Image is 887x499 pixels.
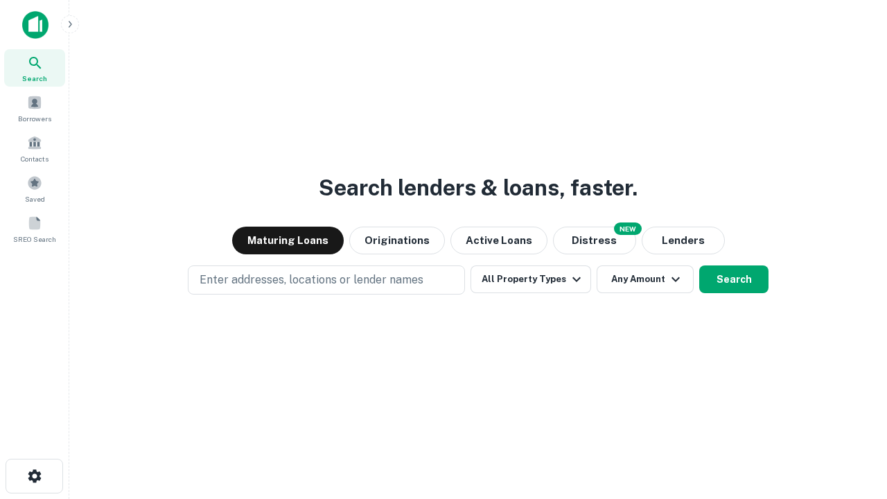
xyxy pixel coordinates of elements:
[21,153,49,164] span: Contacts
[699,265,769,293] button: Search
[4,210,65,247] a: SREO Search
[13,234,56,245] span: SREO Search
[614,222,642,235] div: NEW
[4,130,65,167] a: Contacts
[18,113,51,124] span: Borrowers
[450,227,547,254] button: Active Loans
[349,227,445,254] button: Originations
[818,388,887,455] iframe: Chat Widget
[319,171,638,204] h3: Search lenders & loans, faster.
[597,265,694,293] button: Any Amount
[4,49,65,87] a: Search
[25,193,45,204] span: Saved
[553,227,636,254] button: Search distressed loans with lien and other non-mortgage details.
[232,227,344,254] button: Maturing Loans
[188,265,465,295] button: Enter addresses, locations or lender names
[4,89,65,127] a: Borrowers
[200,272,423,288] p: Enter addresses, locations or lender names
[22,11,49,39] img: capitalize-icon.png
[471,265,591,293] button: All Property Types
[22,73,47,84] span: Search
[642,227,725,254] button: Lenders
[4,170,65,207] a: Saved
